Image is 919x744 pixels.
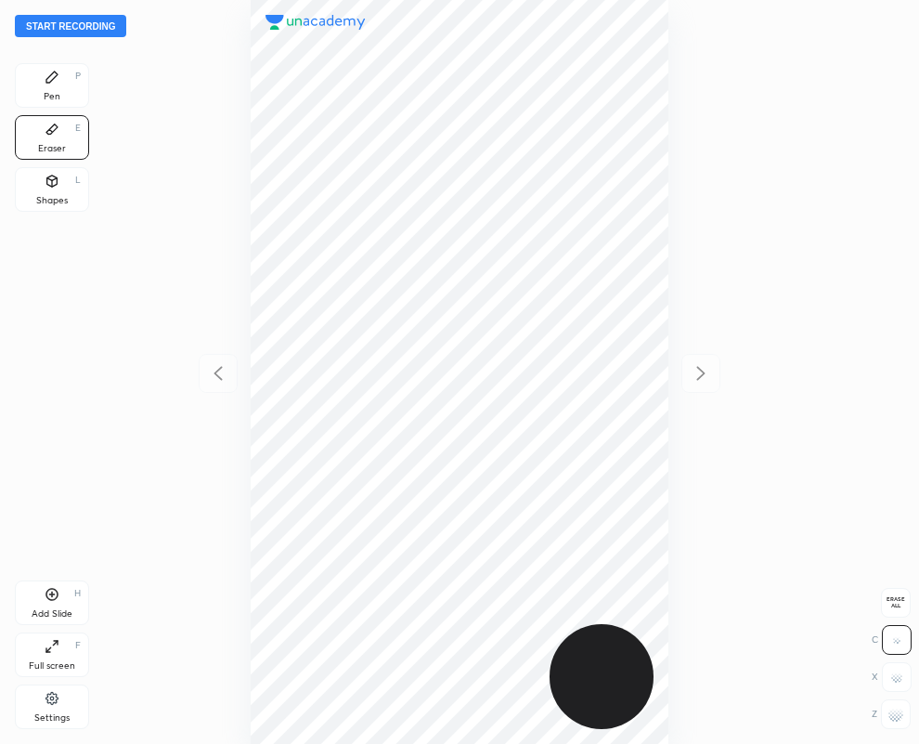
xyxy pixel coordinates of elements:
div: Add Slide [32,609,72,619]
div: Pen [44,92,60,101]
div: X [872,662,912,692]
div: Eraser [38,144,66,153]
div: C [872,625,912,655]
div: F [75,641,81,650]
span: Erase all [882,596,910,609]
div: Z [872,699,911,729]
div: Full screen [29,661,75,671]
div: Settings [34,713,70,723]
div: L [75,176,81,185]
div: Shapes [36,196,68,205]
div: P [75,72,81,81]
div: E [75,124,81,133]
div: H [74,589,81,598]
button: Start recording [15,15,126,37]
img: logo.38c385cc.svg [265,15,366,30]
